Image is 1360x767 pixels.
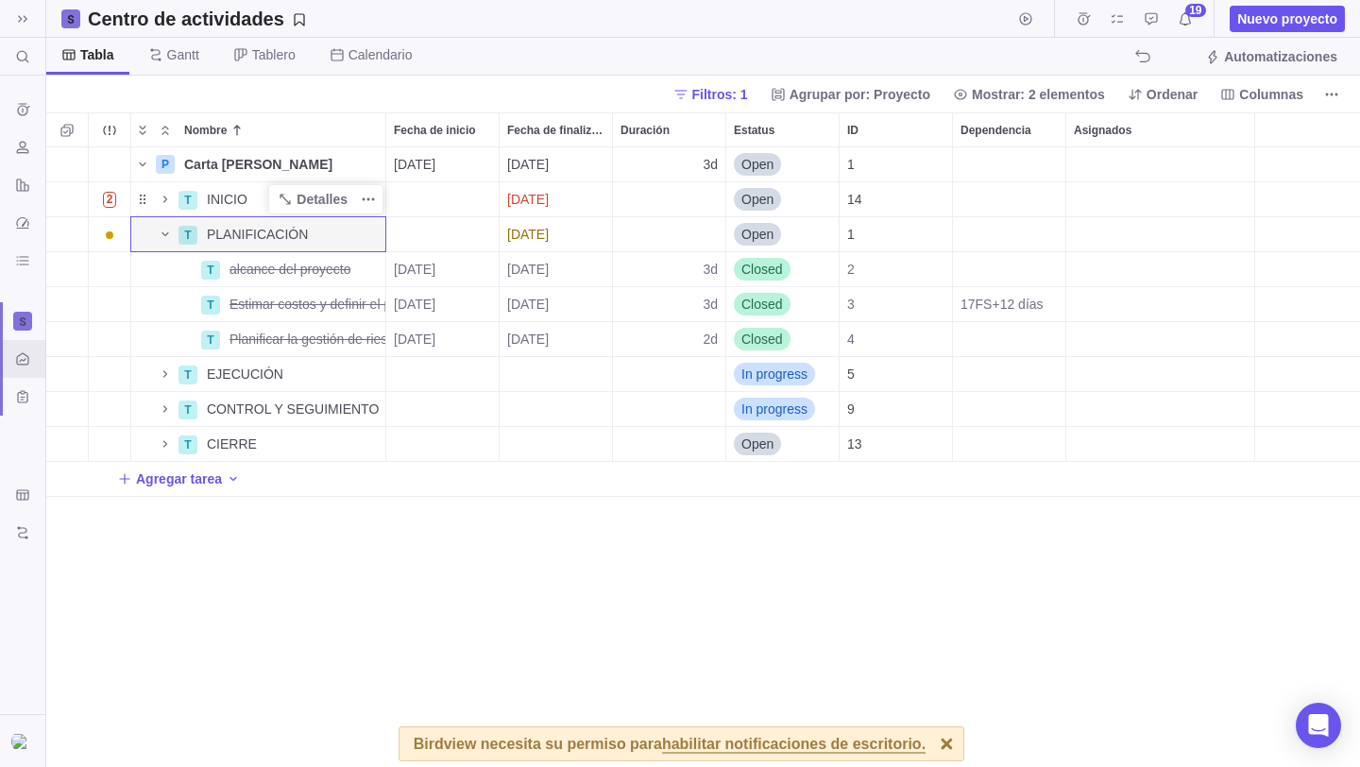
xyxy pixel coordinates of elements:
div: Open [726,427,839,461]
div: Dependencia [953,287,1066,322]
span: PLANIFICACIÓN [207,225,308,244]
span: Automatizaciones [1198,43,1345,70]
span: 2 [847,260,855,279]
span: [DATE] [394,330,435,349]
div: Birdview necesita su permiso para [414,727,926,760]
div: Duración [613,147,726,182]
a: Notificaciones [1172,14,1198,29]
span: 1 [847,225,855,244]
div: Asignados [1066,427,1255,462]
div: Dependencia [953,147,1066,182]
div: ID [840,287,953,322]
div: ID [840,182,953,217]
span: Colapsar [154,117,177,144]
div: Dependencia [953,322,1066,357]
span: 4 [847,330,855,349]
div: Indicación de problema [89,357,131,392]
div: 2 [840,252,952,286]
div: Indicación de problema [89,252,131,287]
div: ID [840,147,953,182]
div: Nombre [131,147,386,182]
span: [DATE] [394,260,435,279]
div: Nombre [131,287,386,322]
div: T [178,226,197,245]
span: Agrupar por: Proyecto [763,81,938,108]
span: 14 [847,190,862,209]
div: Asignados [1066,357,1255,392]
div: Fecha de inicio [386,182,500,217]
div: Fecha de finalización [500,392,613,427]
div: Fecha de finalización [500,252,613,287]
div: Estatus [726,392,840,427]
div: Indicación de problema [89,217,131,252]
div: EJECUCIÓN [199,357,385,391]
span: Solicitudes de aprobación [1138,6,1164,32]
span: Closed [741,330,783,349]
div: Asignados [1066,147,1255,182]
div: Nombre [131,357,386,392]
span: Notificaciones [1172,6,1198,32]
div: Open Intercom Messenger [1296,703,1341,748]
div: Estimar costos y definir el presupuesto. [222,287,385,321]
div: Duración [613,252,726,287]
div: ID [840,217,953,252]
div: Nombre [131,392,386,427]
span: [DATE] [507,260,549,279]
div: Estatus [726,147,840,182]
span: 17FS+12 días [960,295,1044,314]
div: ID [840,252,953,287]
div: Dependencia [953,182,1066,217]
div: Nombre [131,252,386,287]
div: Asignados [1066,113,1254,146]
span: Modo de selección [54,117,80,144]
div: CONTROL Y SEGUIMIENTO [199,392,385,426]
a: Mis asignaciones [1104,14,1130,29]
a: Solicitudes de aprobación [1138,14,1164,29]
span: 3d [703,155,718,174]
div: Fecha de finalización [500,287,613,322]
div: Fecha de finalización [500,113,612,146]
div: Dependencia [953,252,1066,287]
div: ID [840,427,953,462]
div: Tiare Saavedra [11,730,34,753]
div: T [201,261,220,280]
span: [DATE] [507,330,549,349]
div: Estatus [726,357,840,392]
div: Carta Gantt [177,147,385,181]
a: Detalles [270,186,355,213]
span: 9 [847,400,855,418]
div: 14 [840,182,952,216]
div: Estatus [726,322,840,357]
div: 4 [840,322,952,356]
div: Fecha de finalización [500,357,613,392]
span: Registros de tiempo [1070,6,1096,32]
span: [DATE] [507,295,549,314]
div: Nombre [131,217,386,252]
div: ID [840,113,952,146]
span: Columnas [1213,81,1311,108]
div: Open [726,147,839,181]
div: 1 [840,217,952,251]
div: highlight [500,217,612,251]
div: 5 [840,357,952,391]
div: Fecha de inicio [386,287,500,322]
div: 13 [840,427,952,461]
div: 9 [840,392,952,426]
div: Dependencia [953,392,1066,427]
span: EJECUCIÓN [207,365,283,383]
div: Duración [613,427,726,462]
div: Fecha de inicio [386,252,500,287]
div: Duración [613,287,726,322]
span: [DATE] [507,225,549,244]
div: Asignados [1066,252,1255,287]
span: Expandir [131,117,154,144]
div: Dependencia [953,357,1066,392]
span: Mostrar: 2 elementos [945,81,1113,108]
div: INICIO [199,182,385,216]
div: Dependencia [953,113,1065,146]
span: Open [741,225,773,244]
div: Closed [726,252,839,286]
div: Estatus [726,427,840,462]
div: Indicación de problema [89,147,131,182]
